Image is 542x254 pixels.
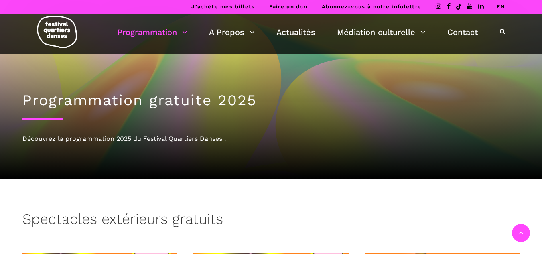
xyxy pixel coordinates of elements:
[117,25,187,39] a: Programmation
[22,134,520,144] div: Découvrez la programmation 2025 du Festival Quartiers Danses !
[37,16,77,48] img: logo-fqd-med
[191,4,255,10] a: J’achète mes billets
[22,91,520,109] h1: Programmation gratuite 2025
[276,25,315,39] a: Actualités
[322,4,421,10] a: Abonnez-vous à notre infolettre
[337,25,426,39] a: Médiation culturelle
[209,25,255,39] a: A Propos
[447,25,478,39] a: Contact
[497,4,505,10] a: EN
[269,4,307,10] a: Faire un don
[22,211,223,231] h3: Spectacles extérieurs gratuits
